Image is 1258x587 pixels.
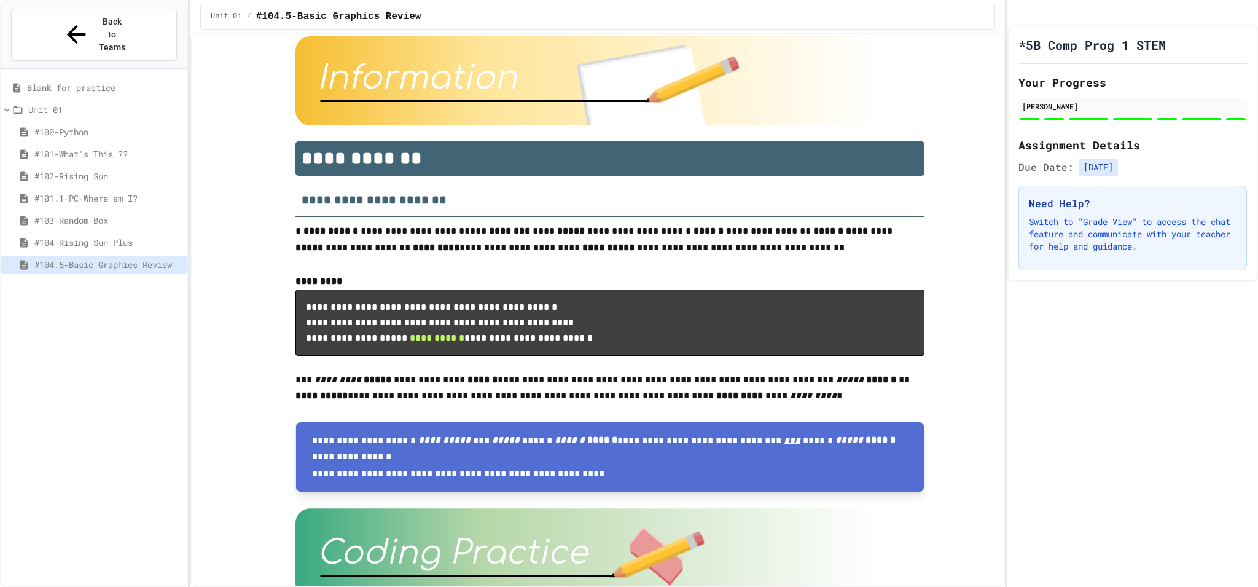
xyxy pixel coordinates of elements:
span: Due Date: [1018,160,1074,175]
span: #100-Python [34,125,182,138]
span: Blank for practice [27,81,182,94]
span: #102-Rising Sun [34,170,182,183]
span: #103-Random Box [34,214,182,227]
span: #104.5-Basic Graphics Review [256,9,421,24]
span: #104-Rising Sun Plus [34,236,182,249]
h2: Assignment Details [1018,136,1247,154]
h3: Need Help? [1029,196,1237,211]
span: #101.1-PC-Where am I? [34,192,182,205]
h2: Your Progress [1018,74,1247,91]
span: / [246,12,251,22]
h1: *5B Comp Prog 1 STEM [1018,36,1166,53]
span: #101-What's This ?? [34,148,182,160]
div: [PERSON_NAME] [1022,101,1243,112]
span: Unit 01 [211,12,241,22]
button: Back to Teams [11,9,177,61]
span: Back to Teams [98,15,127,54]
span: [DATE] [1079,159,1118,176]
p: Switch to "Grade View" to access the chat feature and communicate with your teacher for help and ... [1029,216,1237,253]
span: Unit 01 [28,103,182,116]
span: #104.5-Basic Graphics Review [34,258,182,271]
